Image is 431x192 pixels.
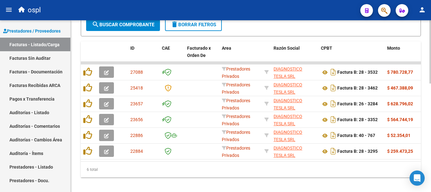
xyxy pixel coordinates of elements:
[171,21,178,28] mat-icon: delete
[387,46,400,51] span: Monto
[165,18,222,31] button: Borrar Filtros
[3,28,61,34] span: Prestadores / Proveedores
[385,41,422,69] datatable-header-cell: Monto
[387,117,413,122] strong: $ 564.744,19
[185,41,219,69] datatable-header-cell: Facturado x Orden De
[321,46,332,51] span: CPBT
[318,41,385,69] datatable-header-cell: CPBT
[274,81,316,95] div: 30650787141
[337,86,378,91] strong: Factura B: 28 - 3462
[274,129,316,142] div: 30650787141
[274,98,302,110] span: DIAGNOSTICO TESLA SRL
[387,85,413,90] strong: $ 467.388,09
[271,41,318,69] datatable-header-cell: Razón Social
[222,98,250,110] span: Prestadores Privados
[222,146,250,158] span: Prestadores Privados
[86,18,160,31] button: Buscar Comprobante
[222,66,250,79] span: Prestadores Privados
[274,114,302,126] span: DIAGNOSTICO TESLA SRL
[329,115,337,125] i: Descargar documento
[274,46,300,51] span: Razón Social
[329,83,337,93] i: Descargar documento
[274,113,316,126] div: 30650787141
[130,46,134,51] span: ID
[337,117,378,122] strong: Factura B: 28 - 3352
[162,46,170,51] span: CAE
[187,46,211,58] span: Facturado x Orden De
[337,102,378,107] strong: Factura B: 26 - 3284
[222,46,231,51] span: Area
[274,66,302,79] span: DIAGNOSTICO TESLA SRL
[5,6,13,14] mat-icon: menu
[329,130,337,140] i: Descargar documento
[130,85,143,90] span: 25418
[337,149,378,154] strong: Factura B: 28 - 3295
[159,41,185,69] datatable-header-cell: CAE
[130,149,143,154] span: 22884
[387,133,410,138] strong: $ 52.354,01
[418,6,426,14] mat-icon: person
[92,22,154,28] span: Buscar Comprobante
[222,130,250,142] span: Prestadores Privados
[337,133,375,138] strong: Factura B: 40 - 767
[387,149,413,154] strong: $ 259.473,25
[387,101,413,106] strong: $ 628.796,02
[128,41,159,69] datatable-header-cell: ID
[274,130,302,142] span: DIAGNOSTICO TESLA SRL
[81,162,421,177] div: 6 total
[410,170,425,186] div: Open Intercom Messenger
[274,82,302,95] span: DIAGNOSTICO TESLA SRL
[329,146,337,156] i: Descargar documento
[130,101,143,106] span: 23657
[28,3,41,17] span: ospl
[130,70,143,75] span: 27088
[222,114,250,126] span: Prestadores Privados
[130,117,143,122] span: 23656
[171,22,216,28] span: Borrar Filtros
[222,82,250,95] span: Prestadores Privados
[130,133,143,138] span: 22886
[329,99,337,109] i: Descargar documento
[329,67,337,77] i: Descargar documento
[274,97,316,110] div: 30650787141
[387,70,413,75] strong: $ 780.728,77
[274,65,316,79] div: 30650787141
[337,70,378,75] strong: Factura B: 28 - 3532
[92,21,99,28] mat-icon: search
[274,146,302,158] span: DIAGNOSTICO TESLA SRL
[219,41,262,69] datatable-header-cell: Area
[274,145,316,158] div: 30650787141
